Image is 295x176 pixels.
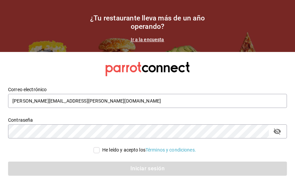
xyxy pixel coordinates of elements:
label: Contraseña [8,118,287,122]
input: Ingresa tu correo electrónico [8,94,287,108]
button: passwordField [272,126,283,137]
a: Términos y condiciones. [145,147,196,153]
a: Ir a la encuesta [131,37,164,42]
h1: ¿Tu restaurante lleva más de un año operando? [80,14,215,31]
div: He leído y acepto los [102,146,196,154]
label: Correo electrónico [8,87,287,92]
